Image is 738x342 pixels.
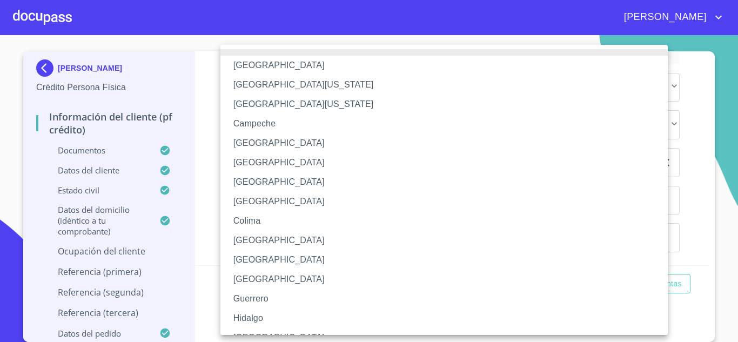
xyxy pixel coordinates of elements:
li: Colima [220,211,676,231]
li: [GEOGRAPHIC_DATA] [220,56,676,75]
li: Guerrero [220,289,676,309]
li: [GEOGRAPHIC_DATA] [220,231,676,250]
li: [GEOGRAPHIC_DATA] [220,172,676,192]
li: [GEOGRAPHIC_DATA] [220,153,676,172]
li: [GEOGRAPHIC_DATA][US_STATE] [220,95,676,114]
li: [GEOGRAPHIC_DATA] [220,270,676,289]
li: Campeche [220,114,676,133]
li: [GEOGRAPHIC_DATA] [220,192,676,211]
li: Hidalgo [220,309,676,328]
li: [GEOGRAPHIC_DATA][US_STATE] [220,75,676,95]
li: [GEOGRAPHIC_DATA] [220,133,676,153]
li: [GEOGRAPHIC_DATA] [220,250,676,270]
